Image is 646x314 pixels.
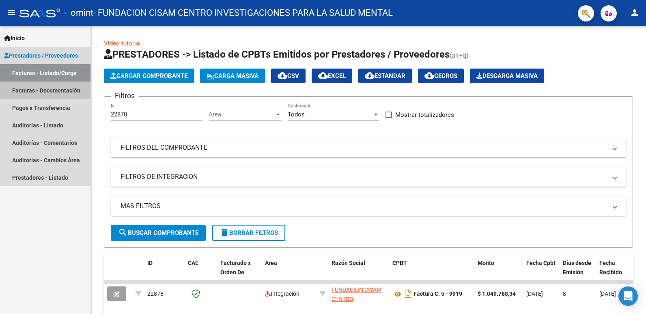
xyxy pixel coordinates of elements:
[563,290,566,297] span: 8
[478,290,516,297] strong: $ 1.049.788,34
[563,260,591,275] span: Días desde Emisión
[312,69,352,83] button: EXCEL
[526,260,556,266] span: Fecha Cpbt
[185,254,217,290] datatable-header-cell: CAE
[392,260,407,266] span: CPBT
[118,228,128,237] mat-icon: search
[413,291,462,297] strong: Factura C: 5 - 9919
[265,260,277,266] span: Area
[599,260,622,275] span: Fecha Recibido
[328,254,389,290] datatable-header-cell: Razón Social
[121,172,607,181] mat-panel-title: FILTROS DE INTEGRACION
[395,110,454,120] span: Mostrar totalizadores
[200,69,265,83] button: Carga Masiva
[104,69,194,83] button: Cargar Comprobante
[118,229,198,237] span: Buscar Comprobante
[64,4,93,22] span: - omint
[93,4,393,22] span: - FUNDACION CISAM CENTRO INVESTIGACIONES PARA LA SALUD MENTAL
[104,40,141,47] a: Video tutorial
[318,71,328,80] mat-icon: cloud_download
[121,202,607,211] mat-panel-title: MAS FILTROS
[403,287,413,300] i: Descargar documento
[220,228,229,237] mat-icon: delete
[111,90,139,101] h3: Filtros
[121,143,607,152] mat-panel-title: FILTROS DEL COMPROBANTE
[476,72,538,80] span: Descarga Masiva
[358,69,412,83] button: Estandar
[147,290,164,297] span: 22878
[262,254,317,290] datatable-header-cell: Area
[523,254,560,290] datatable-header-cell: Fecha Cpbt
[265,290,299,297] span: Integración
[478,260,494,266] span: Monto
[526,290,543,297] span: [DATE]
[111,167,626,187] mat-expansion-panel-header: FILTROS DE INTEGRACION
[424,71,434,80] mat-icon: cloud_download
[596,254,633,290] datatable-header-cell: Fecha Recibido
[111,138,626,157] mat-expansion-panel-header: FILTROS DEL COMPROBANTE
[220,260,251,275] span: Facturado x Orden De
[630,8,640,17] mat-icon: person
[278,72,299,80] span: CSV
[332,260,365,266] span: Razón Social
[450,52,469,59] span: (alt+q)
[271,69,306,83] button: CSV
[278,71,287,80] mat-icon: cloud_download
[209,111,274,118] span: Area
[104,49,450,60] span: PRESTADORES -> Listado de CPBTs Emitidos por Prestadores / Proveedores
[418,69,464,83] button: Gecros
[111,196,626,216] mat-expansion-panel-header: MAS FILTROS
[212,225,285,241] button: Borrar Filtros
[560,254,596,290] datatable-header-cell: Días desde Emisión
[318,72,346,80] span: EXCEL
[4,34,25,43] span: Inicio
[110,72,187,80] span: Cargar Comprobante
[207,72,258,80] span: Carga Masiva
[220,229,278,237] span: Borrar Filtros
[424,72,457,80] span: Gecros
[599,290,616,297] span: [DATE]
[6,8,16,17] mat-icon: menu
[618,286,638,306] div: Open Intercom Messenger
[4,51,78,60] span: Prestadores / Proveedores
[111,225,206,241] button: Buscar Comprobante
[144,254,185,290] datatable-header-cell: ID
[288,111,305,118] span: Todos
[147,260,153,266] span: ID
[332,285,386,302] div: 30636991194
[470,69,544,83] app-download-masive: Descarga masiva de comprobantes (adjuntos)
[365,72,405,80] span: Estandar
[389,254,474,290] datatable-header-cell: CPBT
[365,71,375,80] mat-icon: cloud_download
[188,260,198,266] span: CAE
[217,254,262,290] datatable-header-cell: Facturado x Orden De
[474,254,523,290] datatable-header-cell: Monto
[470,69,544,83] button: Descarga Masiva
